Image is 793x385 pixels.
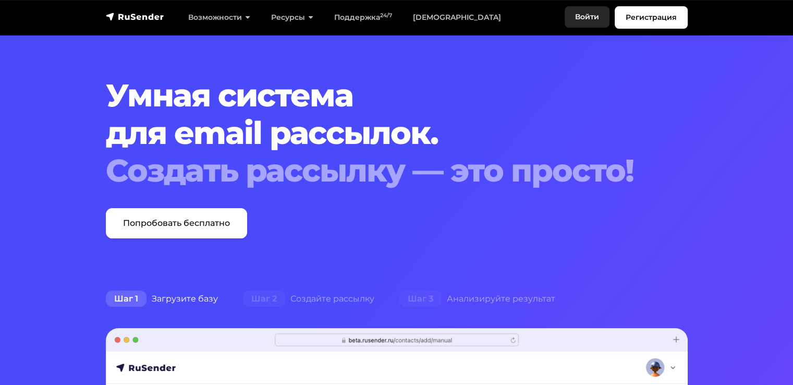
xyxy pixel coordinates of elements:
[93,288,230,309] div: Загрузите базу
[380,12,392,19] sup: 24/7
[230,288,387,309] div: Создайте рассылку
[106,208,247,238] a: Попробовать бесплатно
[399,291,442,307] span: Шаг 3
[615,6,688,29] a: Регистрация
[243,291,285,307] span: Шаг 2
[178,7,261,28] a: Возможности
[106,11,164,22] img: RuSender
[106,152,638,189] div: Создать рассылку — это просто!
[106,291,147,307] span: Шаг 1
[106,77,638,189] h1: Умная система для email рассылок.
[402,7,511,28] a: [DEMOGRAPHIC_DATA]
[261,7,324,28] a: Ресурсы
[387,288,568,309] div: Анализируйте результат
[565,6,609,28] a: Войти
[324,7,402,28] a: Поддержка24/7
